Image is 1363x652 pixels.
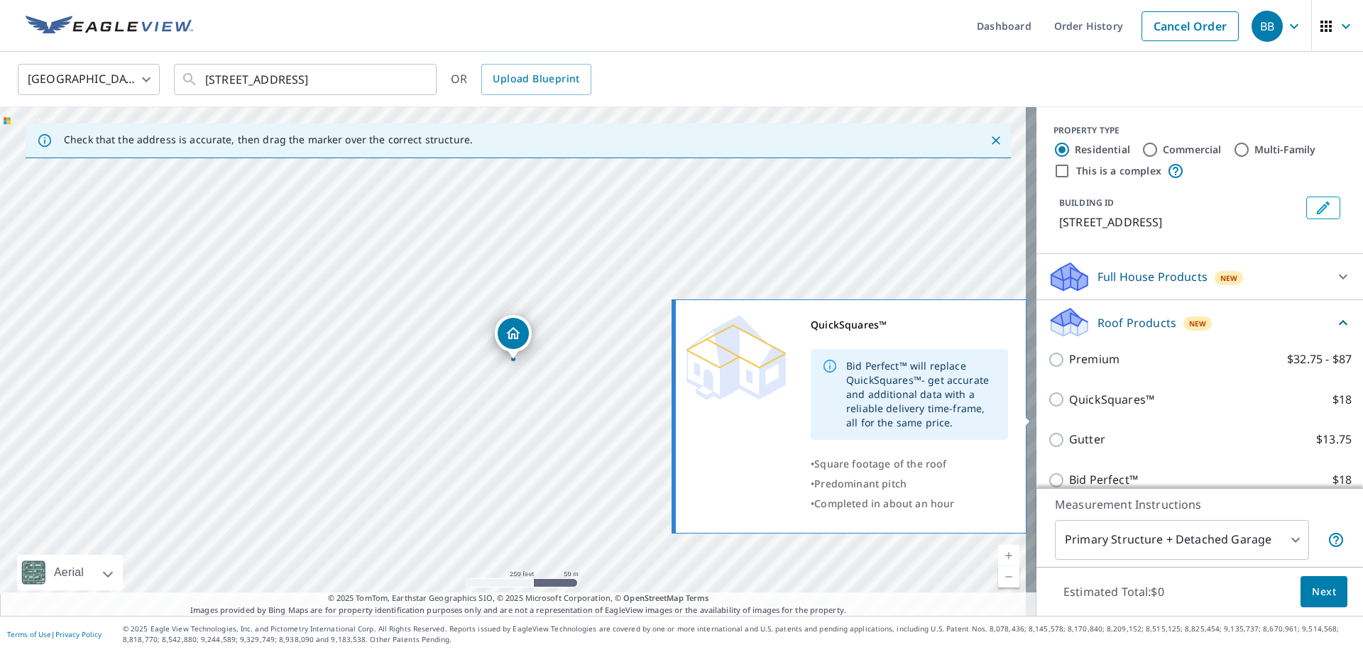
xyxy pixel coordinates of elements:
div: Primary Structure + Detached Garage [1055,520,1309,560]
a: Privacy Policy [55,629,102,639]
div: Dropped pin, building 1, Residential property, 22307 SE 255th St Maple Valley, WA 98038 [495,315,532,359]
div: • [811,494,1008,514]
span: Square footage of the roof [814,457,946,470]
p: $32.75 - $87 [1287,350,1352,368]
img: EV Logo [26,16,193,37]
p: Estimated Total: $0 [1052,576,1176,607]
div: Aerial [50,555,88,590]
a: OpenStreetMap [623,592,683,603]
a: Terms of Use [7,629,51,639]
div: • [811,474,1008,494]
input: Search by address or latitude-longitude [205,60,407,99]
div: OR [451,64,591,95]
p: Full House Products [1097,268,1208,285]
a: Current Level 17, Zoom Out [998,566,1019,587]
label: Multi-Family [1254,143,1316,157]
img: Premium [686,315,786,400]
a: Upload Blueprint [481,64,591,95]
span: New [1189,318,1207,329]
a: Terms [686,592,709,603]
p: $18 [1332,391,1352,409]
p: $18 [1332,471,1352,489]
div: Roof ProductsNew [1048,306,1352,339]
label: Commercial [1163,143,1222,157]
label: This is a complex [1076,164,1161,178]
a: Cancel Order [1142,11,1239,41]
span: Next [1312,583,1336,601]
div: Bid Perfect™ will replace QuickSquares™- get accurate and additional data with a reliable deliver... [846,353,997,436]
p: Premium [1069,350,1120,368]
div: [GEOGRAPHIC_DATA] [18,60,160,99]
span: Your report will include the primary structure and a detached garage if one exists. [1328,531,1345,548]
span: Predominant pitch [814,477,907,490]
p: © 2025 Eagle View Technologies, Inc. and Pictometry International Corp. All Rights Reserved. Repo... [123,624,1356,645]
span: © 2025 TomTom, Earthstar Geographics SIO, © 2025 Microsoft Corporation, © [328,592,709,604]
p: | [7,630,102,639]
div: QuickSquares™ [811,315,1008,335]
div: Full House ProductsNew [1048,260,1352,294]
p: QuickSquares™ [1069,391,1154,409]
span: Completed in about an hour [814,497,954,510]
span: New [1220,272,1238,284]
p: Measurement Instructions [1055,496,1345,513]
div: • [811,454,1008,474]
p: $13.75 [1316,431,1352,448]
p: [STREET_ADDRESS] [1059,214,1301,231]
div: PROPERTY TYPE [1053,124,1346,137]
p: Check that the address is accurate, then drag the marker over the correct structure. [64,133,473,146]
button: Edit building 1 [1306,197,1340,219]
div: Aerial [17,555,123,590]
p: Roof Products [1097,314,1176,331]
span: Upload Blueprint [493,70,579,88]
p: BUILDING ID [1059,197,1114,209]
a: Current Level 17, Zoom In [998,545,1019,566]
button: Next [1301,576,1347,608]
div: BB [1252,11,1283,42]
p: Gutter [1069,431,1105,448]
label: Residential [1075,143,1130,157]
button: Close [987,131,1005,150]
p: Bid Perfect™ [1069,471,1138,489]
